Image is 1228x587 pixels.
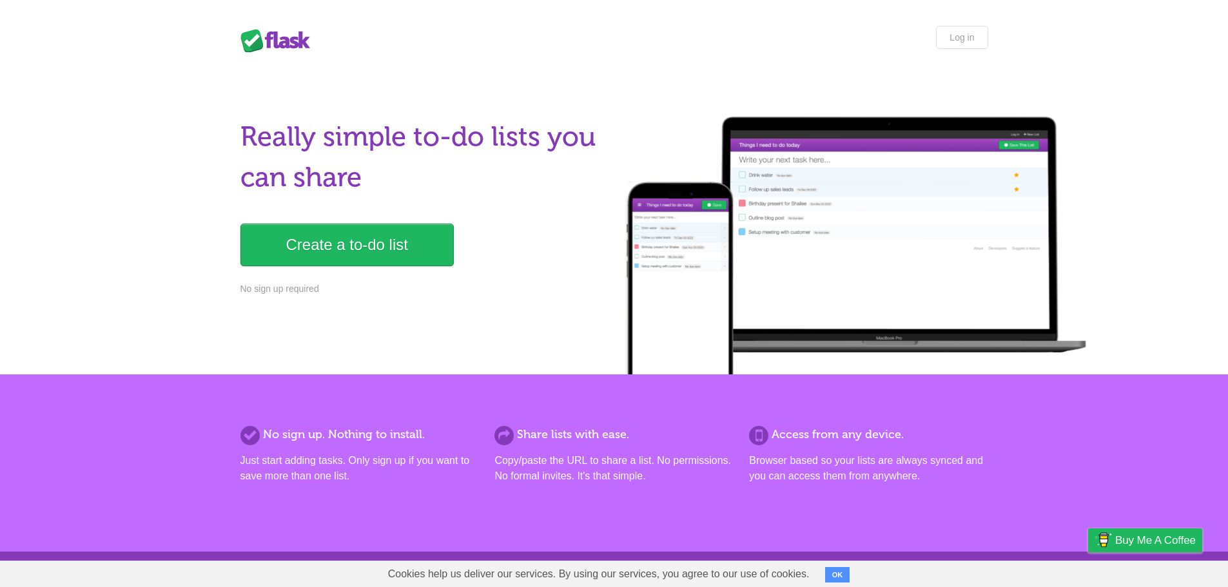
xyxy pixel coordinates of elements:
a: Buy me a coffee [1088,528,1202,552]
p: Browser based so your lists are always synced and you can access them from anywhere. [749,453,988,484]
h2: No sign up. Nothing to install. [240,426,479,443]
span: Buy me a coffee [1115,529,1196,552]
p: Just start adding tasks. Only sign up if you want to save more than one list. [240,453,479,484]
a: Log in [936,26,988,49]
h1: Really simple to-do lists you can share [240,117,607,198]
button: OK [825,567,850,582]
span: Cookies help us deliver our services. By using our services, you agree to our use of cookies. [375,561,823,587]
p: Copy/paste the URL to share a list. No permissions. No formal invites. It's that simple. [494,453,733,484]
img: Buy me a coffee [1095,529,1112,551]
div: Flask Lists [240,29,318,52]
p: No sign up required [240,282,607,296]
h2: Share lists with ease. [494,426,733,443]
h2: Access from any device. [749,426,988,443]
a: Create a to-do list [240,224,454,266]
